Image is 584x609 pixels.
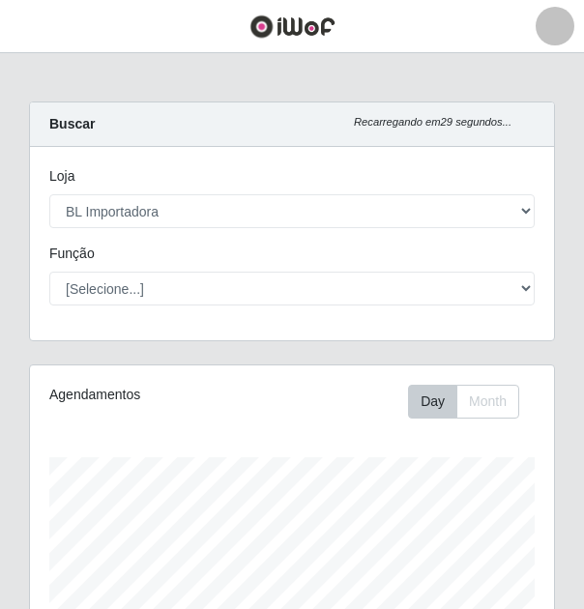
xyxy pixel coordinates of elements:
img: CoreUI Logo [249,14,336,39]
strong: Buscar [49,116,95,131]
i: Recarregando em 29 segundos... [354,116,511,128]
div: Agendamentos [49,385,235,405]
div: Toolbar with button groups [408,385,535,419]
label: Loja [49,166,74,187]
div: First group [408,385,519,419]
button: Day [408,385,457,419]
label: Função [49,244,95,264]
button: Month [456,385,519,419]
